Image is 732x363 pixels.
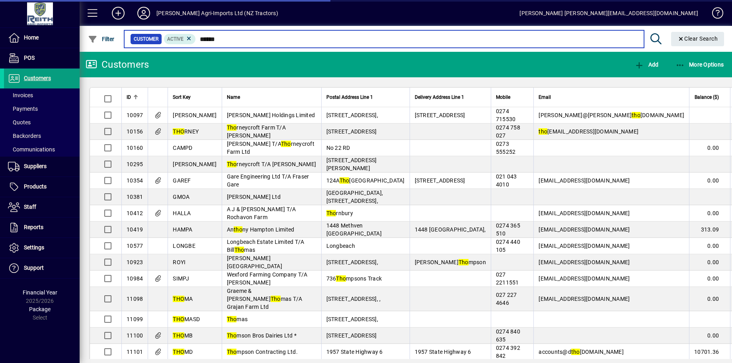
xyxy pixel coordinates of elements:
span: GMOA [173,194,189,200]
span: mpson Contracting Ltd. [227,349,298,355]
span: 10923 [127,259,143,265]
span: A J & [PERSON_NAME] T/A Rochavon Farm [227,206,296,220]
span: 10160 [127,145,143,151]
a: POS [4,48,80,68]
em: Tho [234,247,244,253]
a: Invoices [4,88,80,102]
span: rnbury [326,210,353,216]
a: Payments [4,102,80,116]
span: [EMAIL_ADDRESS][DOMAIN_NAME] [539,275,630,282]
span: [PERSON_NAME]@[PERSON_NAME] [DOMAIN_NAME] [539,112,684,118]
span: Longbeach [326,243,355,249]
span: MB [173,332,193,339]
a: Reports [4,218,80,237]
em: tho [632,112,640,118]
em: THO [173,316,184,322]
span: 736 mpsons Track [326,275,382,282]
div: [PERSON_NAME] [PERSON_NAME][EMAIL_ADDRESS][DOMAIN_NAME] [519,7,698,20]
span: Reports [24,224,43,230]
span: [EMAIL_ADDRESS][DOMAIN_NAME] [539,243,630,249]
span: HAMPA [173,226,192,233]
span: An ny Hampton Limited [227,226,295,233]
span: Financial Year [23,289,57,296]
span: Customers [24,75,51,81]
em: tho [571,349,580,355]
span: [STREET_ADDRESS], , [326,296,381,302]
em: THO [173,349,184,355]
a: Products [4,177,80,197]
span: Home [24,34,39,41]
a: Support [4,258,80,278]
span: Postal Address Line 1 [326,93,373,102]
span: More Options [675,61,724,68]
span: Email [539,93,551,102]
span: [PERSON_NAME] Ltd [227,194,281,200]
button: Add [632,57,660,72]
span: accounts@d [DOMAIN_NAME] [539,349,624,355]
span: [PERSON_NAME] [173,161,217,167]
span: Payments [8,106,38,112]
span: 0274 715530 [496,108,516,122]
span: 0274 392 842 [496,345,520,359]
span: 0274 840 635 [496,328,520,343]
span: [STREET_ADDRESS] [415,177,465,184]
span: 1448 [GEOGRAPHIC_DATA], [415,226,486,233]
a: Communications [4,143,80,156]
span: 11099 [127,316,143,322]
em: Tho [227,161,237,167]
span: [EMAIL_ADDRESS][DOMAIN_NAME] [539,210,630,216]
span: 021 043 4010 [496,173,517,188]
span: 0274 365 510 [496,222,520,237]
span: [STREET_ADDRESS] [415,112,465,118]
span: Filter [88,36,115,42]
span: Delivery Address Line 1 [415,93,464,102]
button: Profile [131,6,156,20]
span: Support [24,265,44,271]
em: Tho [336,275,346,282]
span: [STREET_ADDRESS] [326,128,377,135]
span: 10412 [127,210,143,216]
span: MD [173,349,193,355]
em: THO [173,128,184,135]
span: Communications [8,146,55,153]
div: Balance ($) [694,93,726,102]
span: Invoices [8,92,33,98]
span: 0273 555252 [496,141,516,155]
span: Longbeach Estate Limited T/A Bill mas [227,239,305,253]
span: RNEY [173,128,199,135]
span: mas [227,316,248,322]
em: tho [234,226,242,233]
span: 11101 [127,349,143,355]
span: Products [24,183,47,190]
span: Customer [134,35,158,43]
span: 10381 [127,194,143,200]
span: Suppliers [24,163,47,169]
span: Package [29,306,51,312]
span: Sort Key [173,93,191,102]
div: ID [127,93,143,102]
td: 313.09 [689,222,730,238]
button: Clear [671,32,724,46]
span: [EMAIL_ADDRESS][DOMAIN_NAME] [539,296,630,302]
span: [EMAIL_ADDRESS][DOMAIN_NAME] [539,177,630,184]
span: 1957 State Highway 6 [415,349,471,355]
span: 10577 [127,243,143,249]
span: 10354 [127,177,143,184]
a: Settings [4,238,80,258]
span: ROYI [173,259,185,265]
span: 10295 [127,161,143,167]
span: [PERSON_NAME] Holdings Limited [227,112,315,118]
em: Tho [326,210,336,216]
span: LONGBE [173,243,195,249]
td: 0.00 [689,254,730,271]
em: THO [173,332,184,339]
span: [PERSON_NAME] T/A rneycroft Farm Ltd [227,141,314,155]
span: Mobile [496,93,510,102]
span: Staff [24,204,36,210]
em: THO [173,296,184,302]
span: [STREET_ADDRESS], [326,259,378,265]
span: CAMPD [173,145,192,151]
span: rneycroft Farm T/A [PERSON_NAME] [227,124,286,139]
div: Customers [86,58,149,71]
span: ID [127,93,131,102]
